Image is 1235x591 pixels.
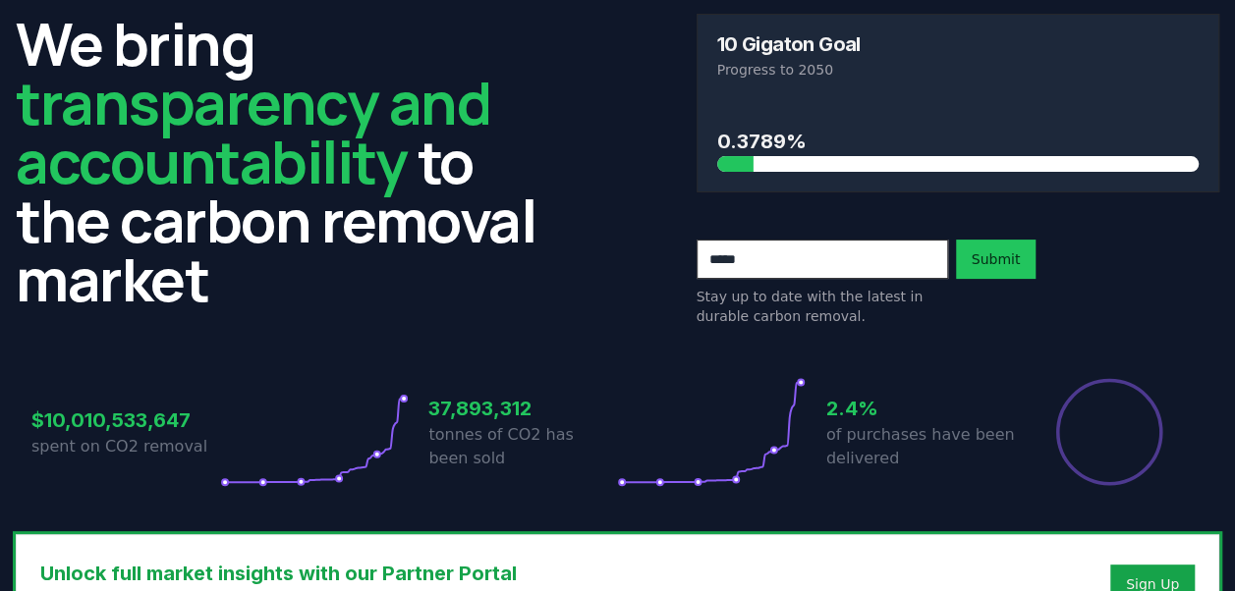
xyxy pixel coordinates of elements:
div: Percentage of sales delivered [1054,377,1164,487]
p: spent on CO2 removal [31,435,220,458]
h3: 37,893,312 [428,394,617,423]
h3: Unlock full market insights with our Partner Portal [40,559,896,588]
p: of purchases have been delivered [826,423,1015,470]
p: Stay up to date with the latest in durable carbon removal. [697,287,948,326]
h2: We bring to the carbon removal market [16,14,539,308]
h3: 10 Gigaton Goal [717,34,861,54]
span: transparency and accountability [16,62,490,201]
p: tonnes of CO2 has been sold [428,423,617,470]
button: Submit [956,240,1037,279]
h3: 0.3789% [717,127,1200,156]
h3: 2.4% [826,394,1015,423]
p: Progress to 2050 [717,60,1200,80]
h3: $10,010,533,647 [31,405,220,435]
